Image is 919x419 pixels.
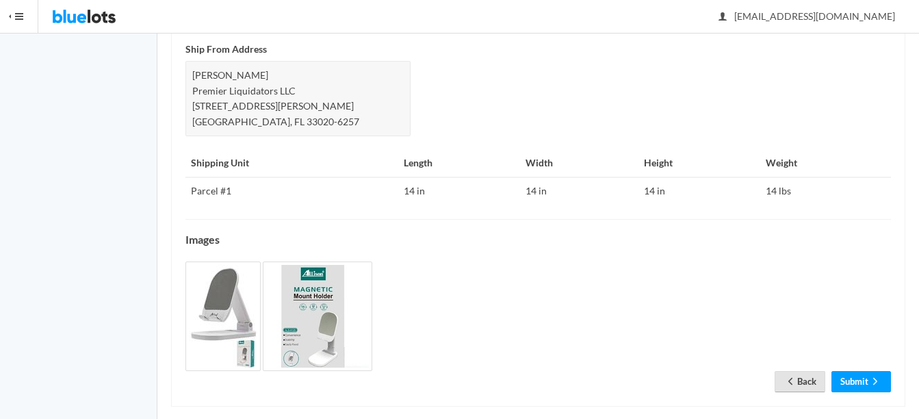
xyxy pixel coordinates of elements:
[185,177,398,205] td: Parcel #1
[185,150,398,177] th: Shipping Unit
[775,371,825,392] a: arrow backBack
[398,150,521,177] th: Length
[638,150,761,177] th: Height
[719,10,895,22] span: [EMAIL_ADDRESS][DOMAIN_NAME]
[185,233,891,246] h4: Images
[868,376,882,389] ion-icon: arrow forward
[716,11,729,24] ion-icon: person
[185,61,411,136] div: [PERSON_NAME] Premier Liquidators LLC [STREET_ADDRESS][PERSON_NAME] [GEOGRAPHIC_DATA], FL 33020-6257
[760,150,891,177] th: Weight
[185,42,267,58] label: Ship From Address
[398,177,521,205] td: 14 in
[520,177,638,205] td: 14 in
[520,150,638,177] th: Width
[760,177,891,205] td: 14 lbs
[185,262,261,371] img: 81437034-3a6d-4bac-a161-0d2d1e23dc32-1756129420.jpg
[784,376,797,389] ion-icon: arrow back
[638,177,761,205] td: 14 in
[263,262,372,371] img: d9123d68-3c1e-4b20-a875-221d930579ba-1756129420.jpg
[831,371,891,392] a: Submitarrow forward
